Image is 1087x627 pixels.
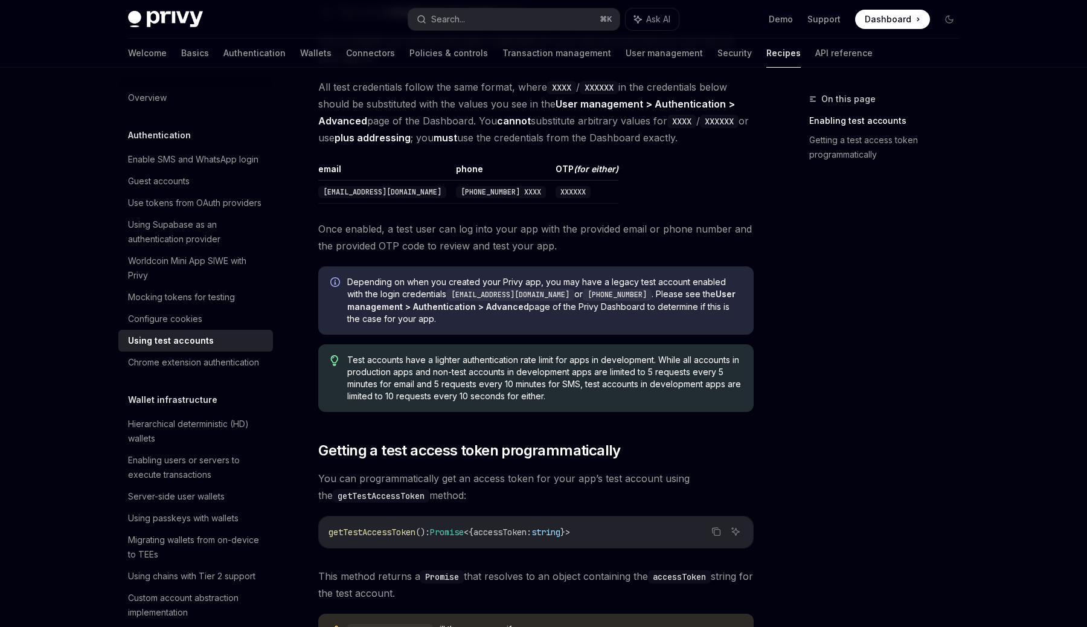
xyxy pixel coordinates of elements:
[565,527,570,538] span: >
[408,8,620,30] button: Search...⌘K
[626,8,679,30] button: Ask AI
[300,39,332,68] a: Wallets
[128,569,255,584] div: Using chains with Tier 2 support
[769,13,793,25] a: Demo
[346,39,395,68] a: Connectors
[333,489,429,503] code: getTestAccessToken
[330,355,339,366] svg: Tip
[451,163,551,181] th: phone
[464,527,469,538] span: <
[118,507,273,529] a: Using passkeys with wallets
[128,591,266,620] div: Custom account abstraction implementation
[118,565,273,587] a: Using chains with Tier 2 support
[223,39,286,68] a: Authentication
[128,152,258,167] div: Enable SMS and WhatsApp login
[446,289,574,301] code: [EMAIL_ADDRESS][DOMAIN_NAME]
[128,91,167,105] div: Overview
[807,13,841,25] a: Support
[118,529,273,565] a: Migrating wallets from on-device to TEEs
[527,527,531,538] span: :
[118,330,273,352] a: Using test accounts
[469,527,473,538] span: {
[700,115,739,128] code: XXXXXX
[556,186,591,198] code: XXXXXX
[128,196,261,210] div: Use tokens from OAuth providers
[318,568,754,602] span: This method returns a that resolves to an object containing the string for the test account.
[600,14,612,24] span: ⌘ K
[415,527,430,538] span: ():
[128,312,202,326] div: Configure cookies
[473,527,527,538] span: accessToken
[128,453,266,482] div: Enabling users or servers to execute transactions
[128,489,225,504] div: Server-side user wallets
[648,570,711,584] code: accessToken
[531,527,560,538] span: string
[347,354,742,402] span: Test accounts have a lighter authentication rate limit for apps in development. While all account...
[128,128,191,143] h5: Authentication
[497,115,531,127] strong: cannot
[118,587,273,623] a: Custom account abstraction implementation
[574,164,618,174] em: (for either)
[118,214,273,250] a: Using Supabase as an authentication provider
[128,254,266,283] div: Worldcoin Mini App SIWE with Privy
[318,441,621,460] span: Getting a test access token programmatically
[335,132,411,144] a: plus addressing
[708,524,724,539] button: Copy the contents from the code block
[128,290,235,304] div: Mocking tokens for testing
[717,39,752,68] a: Security
[118,413,273,449] a: Hierarchical deterministic (HD) wallets
[181,39,209,68] a: Basics
[128,533,266,562] div: Migrating wallets from on-device to TEEs
[766,39,801,68] a: Recipes
[118,149,273,170] a: Enable SMS and WhatsApp login
[118,449,273,486] a: Enabling users or servers to execute transactions
[667,115,696,128] code: XXXX
[940,10,959,29] button: Toggle dark mode
[318,163,451,181] th: email
[118,352,273,373] a: Chrome extension authentication
[855,10,930,29] a: Dashboard
[128,417,266,446] div: Hierarchical deterministic (HD) wallets
[318,220,754,254] span: Once enabled, a test user can log into your app with the provided email or phone number and the p...
[118,486,273,507] a: Server-side user wallets
[118,87,273,109] a: Overview
[128,11,203,28] img: dark logo
[502,39,611,68] a: Transaction management
[583,289,652,301] code: [PHONE_NUMBER]
[560,527,565,538] span: }
[821,92,876,106] span: On this page
[128,333,214,348] div: Using test accounts
[728,524,743,539] button: Ask AI
[456,186,546,198] code: [PHONE_NUMBER] XXXX
[409,39,488,68] a: Policies & controls
[128,355,259,370] div: Chrome extension authentication
[580,81,618,94] code: XXXXXX
[434,132,457,144] strong: must
[118,192,273,214] a: Use tokens from OAuth providers
[815,39,873,68] a: API reference
[420,570,464,584] code: Promise
[865,13,911,25] span: Dashboard
[118,286,273,308] a: Mocking tokens for testing
[118,170,273,192] a: Guest accounts
[118,308,273,330] a: Configure cookies
[128,174,190,188] div: Guest accounts
[128,393,217,407] h5: Wallet infrastructure
[347,276,742,325] span: Depending on when you created your Privy app, you may have a legacy test account enabled with the...
[626,39,703,68] a: User management
[118,250,273,286] a: Worldcoin Mini App SIWE with Privy
[430,527,464,538] span: Promise
[329,527,415,538] span: getTestAccessToken
[128,39,167,68] a: Welcome
[646,13,670,25] span: Ask AI
[809,111,969,130] a: Enabling test accounts
[809,130,969,164] a: Getting a test access token programmatically
[318,186,446,198] code: [EMAIL_ADDRESS][DOMAIN_NAME]
[318,79,754,146] span: All test credentials follow the same format, where / in the credentials below should be substitut...
[431,12,465,27] div: Search...
[128,217,266,246] div: Using Supabase as an authentication provider
[551,163,618,181] th: OTP
[128,511,239,526] div: Using passkeys with wallets
[547,81,576,94] code: XXXX
[318,470,754,504] span: You can programmatically get an access token for your app’s test account using the method:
